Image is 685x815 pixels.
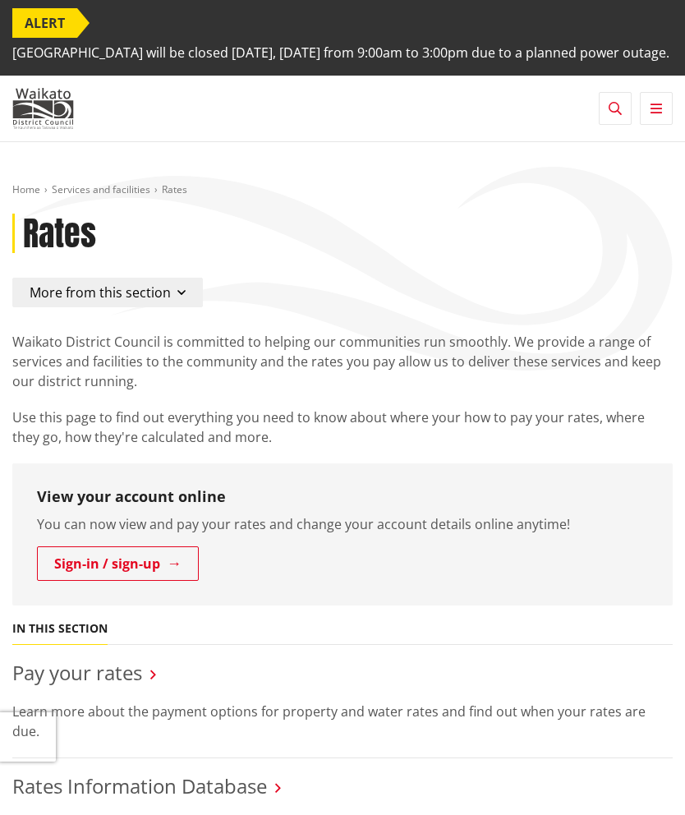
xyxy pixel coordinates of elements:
p: Use this page to find out everything you need to know about where your how to pay your rates, whe... [12,407,673,447]
h1: Rates [23,214,96,253]
button: More from this section [12,278,203,307]
p: You can now view and pay your rates and change your account details online anytime! [37,514,648,534]
p: Learn more about the payment options for property and water rates and find out when your rates ar... [12,702,673,741]
span: [GEOGRAPHIC_DATA] will be closed [DATE], [DATE] from 9:00am to 3:00pm due to a planned power outage. [12,38,669,67]
a: Rates Information Database [12,772,267,799]
a: Sign-in / sign-up [37,546,199,581]
span: Rates [162,182,187,196]
p: Waikato District Council is committed to helping our communities run smoothly. We provide a range... [12,332,673,391]
h5: In this section [12,622,108,636]
h3: View your account online [37,488,648,506]
img: Waikato District Council - Te Kaunihera aa Takiwaa o Waikato [12,88,74,129]
a: Home [12,182,40,196]
nav: breadcrumb [12,183,673,197]
span: ALERT [12,8,77,38]
span: More from this section [30,283,171,302]
a: Services and facilities [52,182,150,196]
a: Pay your rates [12,659,142,686]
